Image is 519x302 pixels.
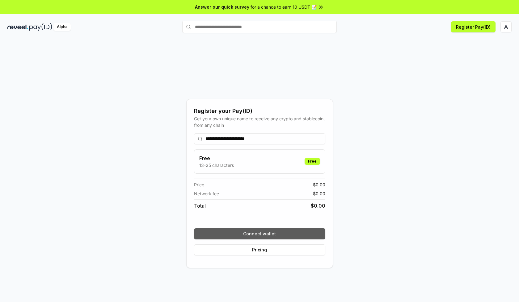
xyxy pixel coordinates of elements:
span: $ 0.00 [313,190,325,197]
img: reveel_dark [7,23,28,31]
h3: Free [199,155,234,162]
button: Pricing [194,244,325,255]
p: 13-25 characters [199,162,234,168]
button: Register Pay(ID) [451,21,496,32]
span: $ 0.00 [313,181,325,188]
button: Connect wallet [194,228,325,239]
span: Total [194,202,206,209]
span: $ 0.00 [311,202,325,209]
div: Get your own unique name to receive any crypto and stablecoin, from any chain [194,115,325,128]
div: Free [305,158,320,165]
span: Price [194,181,204,188]
span: Network fee [194,190,219,197]
span: for a chance to earn 10 USDT 📝 [251,4,317,10]
span: Answer our quick survey [195,4,249,10]
img: pay_id [29,23,52,31]
div: Register your Pay(ID) [194,107,325,115]
div: Alpha [53,23,71,31]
